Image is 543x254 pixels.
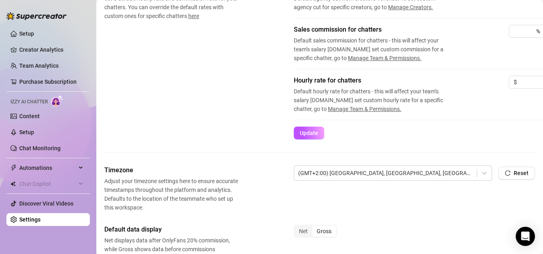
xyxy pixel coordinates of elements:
[294,76,454,85] span: Hourly rate for chatters
[300,130,318,136] span: Update
[19,79,77,85] a: Purchase Subscription
[516,227,535,246] div: Open Intercom Messenger
[19,129,34,135] a: Setup
[294,127,324,139] button: Update
[294,87,454,113] span: Default hourly rate for chatters - this will affect your team’s salary [DOMAIN_NAME] set custom h...
[498,167,535,179] button: Reset
[6,12,67,20] img: logo-BBDzfeDw.svg
[19,177,76,190] span: Chat Copilot
[19,145,61,151] a: Chat Monitoring
[10,165,17,171] span: thunderbolt
[10,181,16,187] img: Chat Copilot
[10,98,48,106] span: Izzy AI Chatter
[312,226,336,237] div: Gross
[388,4,433,10] span: Manage Creators.
[328,106,401,112] span: Manage Team & Permissions.
[19,62,59,69] a: Team Analytics
[19,161,76,174] span: Automations
[514,170,529,176] span: Reset
[294,25,454,34] span: Sales commission for chatters
[294,36,454,62] span: Default sales commission for chatters - this will affect your team’s salary [DOMAIN_NAME] set cus...
[19,216,41,223] a: Settings
[19,43,83,56] a: Creator Analytics
[19,30,34,37] a: Setup
[294,225,337,238] div: segmented control
[104,225,239,234] span: Default data display
[104,165,239,175] span: Timezone
[295,226,312,237] div: Net
[348,55,421,61] span: Manage Team & Permissions.
[505,170,510,176] span: reload
[19,200,73,207] a: Discover Viral Videos
[19,113,40,119] a: Content
[104,236,239,254] span: Net displays data after OnlyFans 20% commission, while Gross shows data before commissions
[104,177,239,212] span: Adjust your timezone settings here to ensure accurate timestamps throughout the platform and anal...
[188,13,199,19] span: here
[51,95,63,107] img: AI Chatter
